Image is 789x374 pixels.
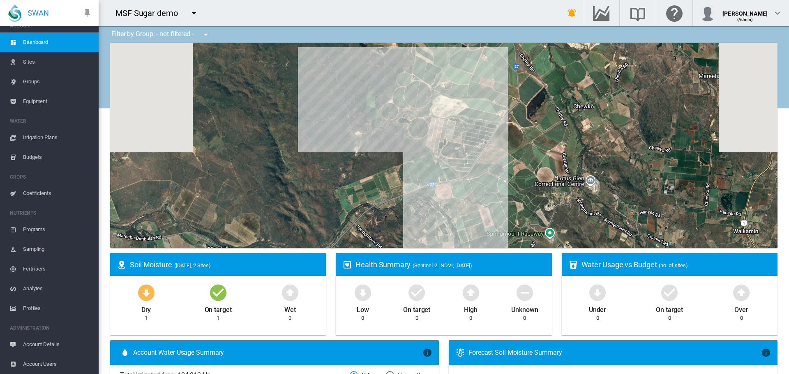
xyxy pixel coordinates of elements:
span: Coefficients [23,184,92,203]
div: 0 [596,314,599,322]
button: icon-menu-down [186,5,202,21]
md-icon: icon-cup-water [568,260,578,270]
md-icon: icon-arrow-up-bold-circle [461,282,481,302]
span: Programs [23,220,92,239]
span: Account Water Usage Summary [133,348,422,357]
div: Filter by Group: - not filtered - [105,26,217,43]
md-icon: Go to the Data Hub [591,8,611,18]
md-icon: Search the knowledge base [628,8,648,18]
span: Budgets [23,147,92,167]
button: icon-bell-ring [564,5,580,21]
div: Forecast Soil Moisture Summary [468,348,761,357]
md-icon: icon-arrow-up-bold-circle [280,282,300,302]
div: On target [656,302,683,314]
span: Account Users [23,354,92,374]
md-icon: Click here for help [664,8,684,18]
md-icon: icon-arrow-down-bold-circle [588,282,607,302]
div: 0 [361,314,364,322]
div: 0 [740,314,743,322]
md-icon: icon-menu-down [201,30,211,39]
md-icon: icon-arrow-down-bold-circle [136,282,156,302]
span: ADMINISTRATION [10,321,92,335]
button: icon-menu-down [198,26,214,43]
md-icon: icon-thermometer-lines [455,348,465,358]
img: SWAN-Landscape-Logo-Colour-drop.png [8,5,21,22]
md-icon: icon-checkbox-marked-circle [407,282,427,302]
span: Account Details [23,335,92,354]
span: Groups [23,72,92,92]
span: WATER [10,115,92,128]
div: Health Summary [355,259,545,270]
md-icon: icon-chevron-down [773,8,782,18]
div: Unknown [511,302,538,314]
div: MSF Sugar demo [115,7,185,19]
div: Low [357,302,369,314]
span: Fertilisers [23,259,92,279]
div: [PERSON_NAME] [722,6,768,14]
div: 0 [668,314,671,322]
span: NUTRIENTS [10,207,92,220]
md-icon: icon-checkbox-marked-circle [208,282,228,302]
span: Irrigation Plans [23,128,92,147]
md-icon: icon-bell-ring [567,8,577,18]
span: Equipment [23,92,92,111]
div: 1 [145,314,148,322]
span: (Sentinel-2 | NDVI, [DATE]) [413,262,472,268]
span: Profiles [23,298,92,318]
md-icon: icon-checkbox-marked-circle [660,282,679,302]
div: High [464,302,478,314]
md-icon: icon-heart-box-outline [342,260,352,270]
span: Dashboard [23,32,92,52]
span: Sampling [23,239,92,259]
div: Wet [284,302,296,314]
div: 0 [469,314,472,322]
span: (no. of sites) [659,262,688,268]
span: (Admin) [737,17,753,22]
md-icon: icon-arrow-up-bold-circle [731,282,751,302]
md-icon: icon-arrow-down-bold-circle [353,282,373,302]
div: 0 [415,314,418,322]
md-icon: icon-information [422,348,432,358]
div: Over [734,302,748,314]
md-icon: icon-water [120,348,130,358]
div: 1 [217,314,219,322]
md-icon: icon-information [761,348,771,358]
md-icon: icon-pin [82,8,92,18]
div: 0 [288,314,291,322]
div: On target [403,302,430,314]
md-icon: icon-map-marker-radius [117,260,127,270]
span: SWAN [28,8,49,18]
span: Analytes [23,279,92,298]
span: ([DATE], 2 Sites) [174,262,211,268]
img: profile.jpg [699,5,716,21]
span: Sites [23,52,92,72]
div: 0 [523,314,526,322]
md-icon: icon-minus-circle [515,282,535,302]
div: Dry [141,302,151,314]
div: Under [589,302,607,314]
div: Soil Moisture [130,259,319,270]
div: Water Usage vs Budget [581,259,771,270]
div: On target [205,302,232,314]
md-icon: icon-menu-down [189,8,199,18]
span: CROPS [10,170,92,184]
